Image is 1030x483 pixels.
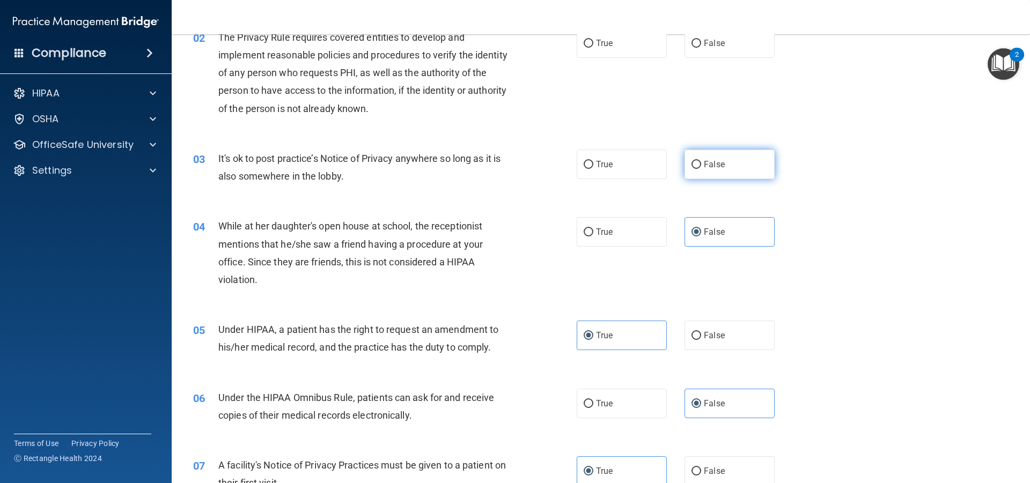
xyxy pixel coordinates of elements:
[691,228,701,236] input: False
[13,164,156,177] a: Settings
[218,324,498,353] span: Under HIPAA, a patient has the right to request an amendment to his/her medical record, and the p...
[691,40,701,48] input: False
[704,398,725,408] span: False
[704,466,725,476] span: False
[13,113,156,125] a: OSHA
[71,438,120,449] a: Privacy Policy
[704,159,725,169] span: False
[193,324,205,337] span: 05
[596,398,613,408] span: True
[193,220,205,233] span: 04
[13,11,159,33] img: PMB logo
[584,40,593,48] input: True
[704,38,725,48] span: False
[704,227,725,237] span: False
[218,220,483,285] span: While at her daughter's open house at school, the receptionist mentions that he/she saw a friend ...
[14,438,58,449] a: Terms of Use
[32,87,60,100] p: HIPAA
[584,467,593,475] input: True
[691,161,701,169] input: False
[193,153,205,166] span: 03
[596,38,613,48] span: True
[584,161,593,169] input: True
[691,400,701,408] input: False
[584,332,593,340] input: True
[584,228,593,236] input: True
[596,227,613,237] span: True
[32,46,106,61] h4: Compliance
[32,138,134,151] p: OfficeSafe University
[691,332,701,340] input: False
[584,400,593,408] input: True
[691,467,701,475] input: False
[218,153,501,182] span: It's ok to post practice’s Notice of Privacy anywhere so long as it is also somewhere in the lobby.
[13,138,156,151] a: OfficeSafe University
[704,330,725,340] span: False
[14,453,102,464] span: Ⓒ Rectangle Health 2024
[193,32,205,44] span: 02
[193,392,205,405] span: 06
[988,48,1019,80] button: Open Resource Center, 2 new notifications
[13,87,156,100] a: HIPAA
[596,466,613,476] span: True
[218,32,507,114] span: The Privacy Rule requires covered entities to develop and implement reasonable policies and proce...
[1015,55,1019,69] div: 2
[193,459,205,472] span: 07
[32,113,59,125] p: OSHA
[596,159,613,169] span: True
[32,164,72,177] p: Settings
[596,330,613,340] span: True
[218,392,494,421] span: Under the HIPAA Omnibus Rule, patients can ask for and receive copies of their medical records el...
